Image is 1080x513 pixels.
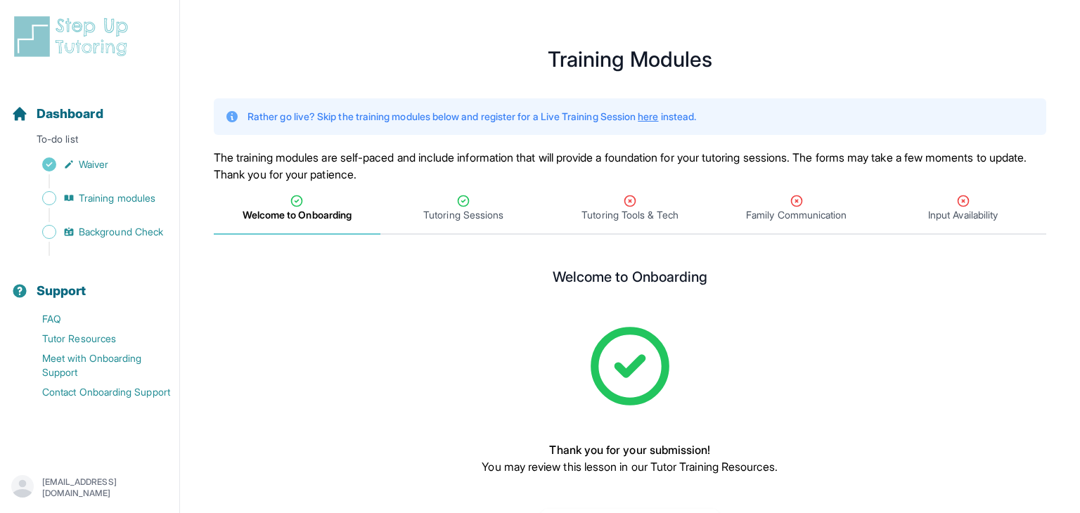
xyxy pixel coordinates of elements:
[79,157,108,171] span: Waiver
[79,225,163,239] span: Background Check
[482,458,778,475] p: You may review this lesson in our Tutor Training Resources.
[214,149,1046,183] p: The training modules are self-paced and include information that will provide a foundation for yo...
[214,51,1046,67] h1: Training Modules
[746,208,847,222] span: Family Communication
[11,14,136,59] img: logo
[11,188,179,208] a: Training modules
[928,208,998,222] span: Input Availability
[6,132,174,152] p: To-do list
[423,208,503,222] span: Tutoring Sessions
[11,382,179,402] a: Contact Onboarding Support
[243,208,352,222] span: Welcome to Onboarding
[79,191,155,205] span: Training modules
[37,104,103,124] span: Dashboard
[11,475,168,500] button: [EMAIL_ADDRESS][DOMAIN_NAME]
[11,329,179,349] a: Tutor Resources
[37,281,86,301] span: Support
[11,309,179,329] a: FAQ
[638,110,658,122] a: here
[11,104,103,124] a: Dashboard
[42,476,168,499] p: [EMAIL_ADDRESS][DOMAIN_NAME]
[482,441,778,458] p: Thank you for your submission!
[553,268,707,291] h2: Welcome to Onboarding
[11,155,179,174] a: Waiver
[581,208,678,222] span: Tutoring Tools & Tech
[6,82,174,129] button: Dashboard
[11,222,179,242] a: Background Check
[214,183,1046,235] nav: Tabs
[11,349,179,382] a: Meet with Onboarding Support
[247,110,696,124] p: Rather go live? Skip the training modules below and register for a Live Training Session instead.
[6,259,174,306] button: Support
